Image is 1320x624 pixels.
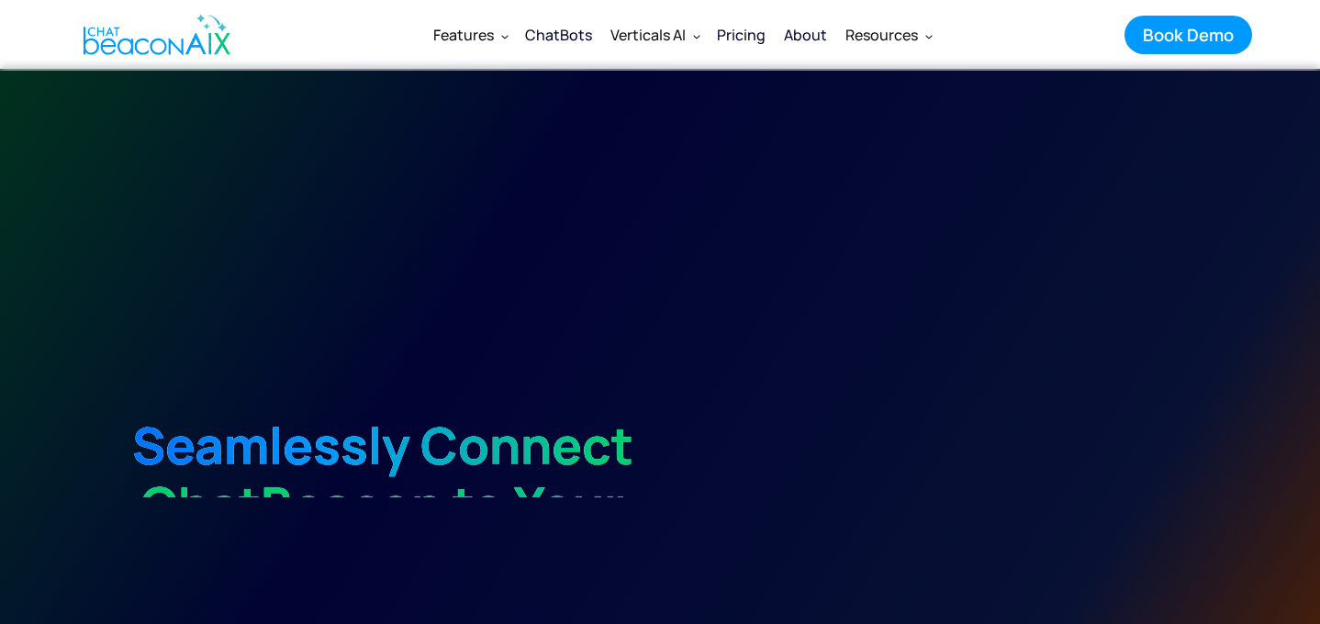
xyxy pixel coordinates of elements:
[501,32,509,39] img: Dropdown
[836,13,940,57] div: Resources
[717,22,766,48] div: Pricing
[1124,16,1252,54] a: Book Demo
[708,11,775,59] a: Pricing
[925,32,933,39] img: Dropdown
[610,22,686,48] div: Verticals AI
[693,32,700,39] img: Dropdown
[1143,23,1234,47] div: Book Demo
[132,409,633,598] strong: Seamlessly Connect ChatBeacon to Your Favorite Tools
[68,3,241,67] a: home
[516,11,601,59] a: ChatBots
[845,22,918,48] div: Resources
[433,22,494,48] div: Features
[601,13,708,57] div: Verticals AI
[424,13,516,57] div: Features
[775,11,836,59] a: About
[784,22,827,48] div: About
[525,22,592,48] div: ChatBots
